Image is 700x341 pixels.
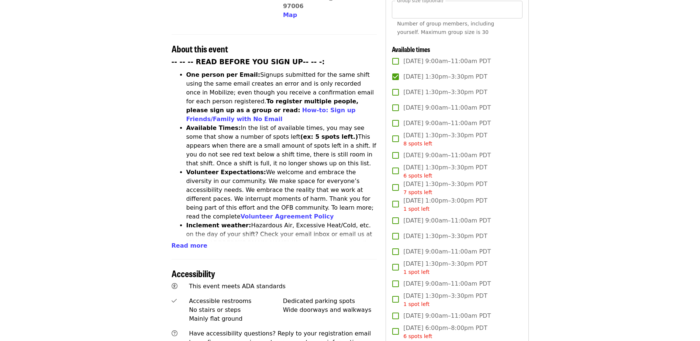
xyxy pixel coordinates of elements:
[392,44,430,54] span: Available times
[283,306,377,314] div: Wide doorways and walkways
[403,247,491,256] span: [DATE] 9:00am–11:00am PDT
[403,292,487,308] span: [DATE] 1:30pm–3:30pm PDT
[403,173,432,179] span: 6 spots left
[403,103,491,112] span: [DATE] 9:00am–11:00am PDT
[186,221,377,265] li: Hazardous Air, Excessive Heat/Cold, etc. on the day of your shift? Check your email inbox or emai...
[397,21,494,35] span: Number of group members, including yourself. Maximum group size is 30
[403,232,487,241] span: [DATE] 1:30pm–3:30pm PDT
[403,163,487,180] span: [DATE] 1:30pm–3:30pm PDT
[403,119,491,128] span: [DATE] 9:00am–11:00am PDT
[172,330,177,337] i: question-circle icon
[172,42,228,55] span: About this event
[403,196,487,213] span: [DATE] 1:00pm–3:00pm PDT
[189,306,283,314] div: No stairs or steps
[403,72,487,81] span: [DATE] 1:30pm–3:30pm PDT
[186,98,359,114] strong: To register multiple people, please sign up as a group or read:
[186,71,261,78] strong: One person per Email:
[403,131,487,148] span: [DATE] 1:30pm–3:30pm PDT
[172,242,207,249] span: Read more
[403,57,491,66] span: [DATE] 9:00am–11:00am PDT
[172,283,177,290] i: universal-access icon
[186,169,266,176] strong: Volunteer Expectations:
[403,324,487,340] span: [DATE] 6:00pm–8:00pm PDT
[403,88,487,97] span: [DATE] 1:30pm–3:30pm PDT
[403,180,487,196] span: [DATE] 1:30pm–3:30pm PDT
[283,297,377,306] div: Dedicated parking spots
[403,311,491,320] span: [DATE] 9:00am–11:00am PDT
[403,279,491,288] span: [DATE] 9:00am–11:00am PDT
[403,216,491,225] span: [DATE] 9:00am–11:00am PDT
[283,11,297,20] button: Map
[283,11,297,18] span: Map
[186,107,356,123] a: How-to: Sign up Friends/Family with No Email
[241,213,334,220] a: Volunteer Agreement Policy
[403,141,432,147] span: 8 spots left
[403,301,430,307] span: 1 spot left
[392,1,522,18] input: [object Object]
[172,58,325,66] strong: -- -- -- READ BEFORE YOU SIGN UP-- -- -:
[186,222,251,229] strong: Inclement weather:
[189,297,283,306] div: Accessible restrooms
[403,151,491,160] span: [DATE] 9:00am–11:00am PDT
[403,259,487,276] span: [DATE] 1:30pm–3:30pm PDT
[403,333,432,339] span: 6 spots left
[186,70,377,124] li: Signups submitted for the same shift using the same email creates an error and is only recorded o...
[186,124,377,168] li: In the list of available times, you may see some that show a number of spots left This appears wh...
[403,269,430,275] span: 1 spot left
[189,283,286,290] span: This event meets ADA standards
[189,314,283,323] div: Mainly flat ground
[186,124,241,131] strong: Available Times:
[300,133,358,140] strong: (ex: 5 spots left.)
[172,241,207,250] button: Read more
[172,297,177,304] i: check icon
[403,189,432,195] span: 7 spots left
[186,168,377,221] li: We welcome and embrace the diversity in our community. We make space for everyone’s accessibility...
[172,267,215,280] span: Accessibility
[403,206,430,212] span: 1 spot left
